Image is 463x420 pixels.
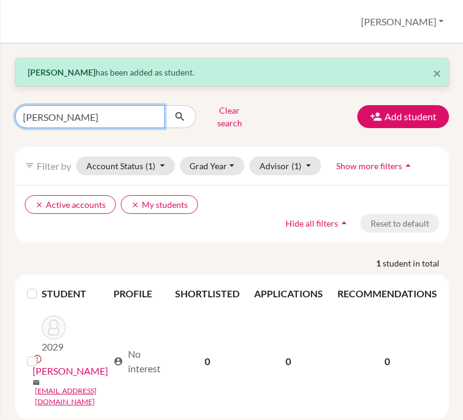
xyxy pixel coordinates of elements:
input: Find student by name... [15,105,165,128]
p: 2029 [42,340,66,354]
strong: 1 [376,257,383,270]
button: Close [433,66,441,80]
button: Add student [357,105,449,128]
button: Advisor(1) [249,157,321,175]
span: account_circle [113,357,123,366]
td: 0 [168,308,247,415]
a: [EMAIL_ADDRESS][DOMAIN_NAME] [35,386,108,407]
button: [PERSON_NAME] [356,10,449,33]
a: [PERSON_NAME] [33,364,108,378]
button: Grad Year [180,157,245,175]
i: arrow_drop_up [402,160,414,172]
th: SHORTLISTED [168,279,247,308]
button: clearActive accounts [25,195,116,214]
img: Bagaber, Aisha [42,315,66,340]
span: mail [33,379,40,386]
div: No interest [113,347,161,376]
span: student in total [383,257,449,270]
span: (1) [145,161,155,171]
th: STUDENT [42,279,106,308]
span: (1) [292,161,301,171]
p: 0 [337,354,437,369]
button: clearMy students [121,195,198,214]
p: has been added as student. [28,66,436,79]
span: Hide all filters [286,218,338,228]
button: Hide all filtersarrow_drop_up [275,214,360,233]
th: APPLICATIONS [247,279,330,308]
button: Reset to default [360,214,439,233]
button: Account Status(1) [76,157,175,175]
th: RECOMMENDATIONS [330,279,444,308]
i: clear [131,201,139,209]
th: PROFILE [106,279,168,308]
i: arrow_drop_up [338,217,350,229]
button: Show more filtersarrow_drop_up [326,157,424,175]
i: filter_list [25,161,34,170]
button: Clear search [196,101,263,132]
span: Show more filters [336,161,402,171]
span: × [433,64,441,82]
i: clear [35,201,43,209]
span: Filter by [37,160,71,172]
td: 0 [247,308,330,415]
strong: [PERSON_NAME] [28,67,95,77]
